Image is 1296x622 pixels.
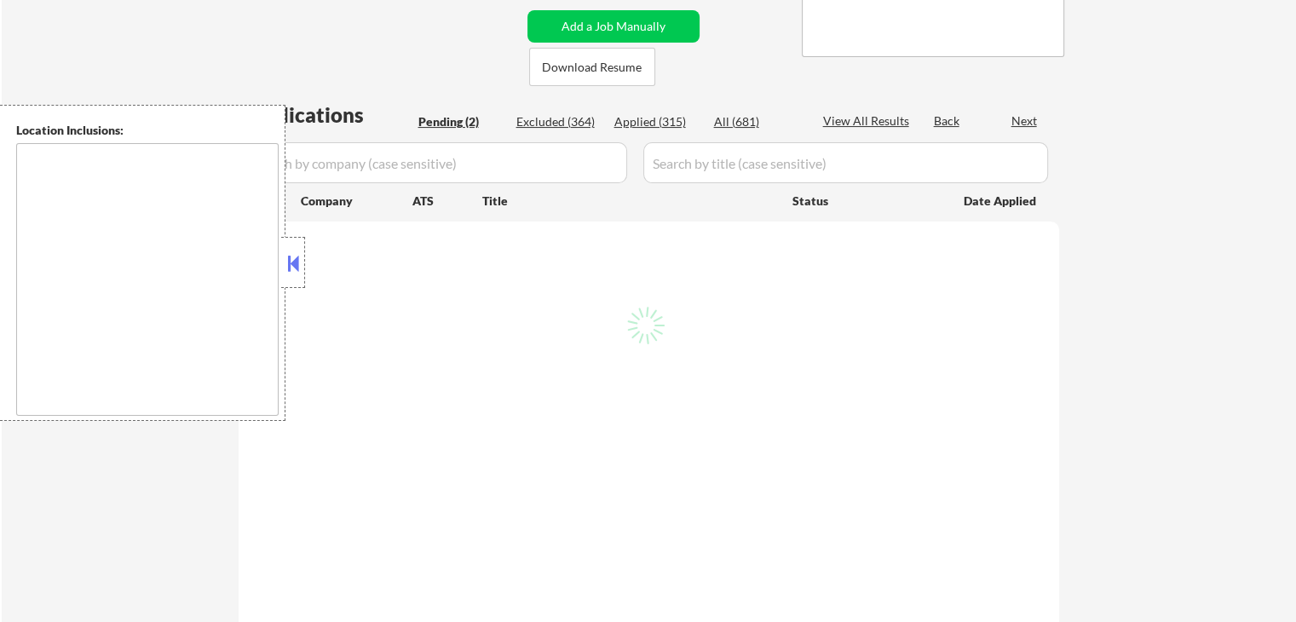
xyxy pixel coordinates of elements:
input: Search by title (case sensitive) [643,142,1048,183]
div: View All Results [823,112,914,130]
div: Applications [244,105,412,125]
div: Status [792,185,939,216]
div: Company [301,193,412,210]
div: Location Inclusions: [16,122,279,139]
div: ATS [412,193,482,210]
div: All (681) [714,113,799,130]
div: Applied (315) [614,113,700,130]
div: Pending (2) [418,113,504,130]
div: Excluded (364) [516,113,602,130]
button: Download Resume [529,48,655,86]
input: Search by company (case sensitive) [244,142,627,183]
div: Next [1011,112,1039,130]
div: Title [482,193,776,210]
button: Add a Job Manually [527,10,700,43]
div: Back [934,112,961,130]
div: Date Applied [964,193,1039,210]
